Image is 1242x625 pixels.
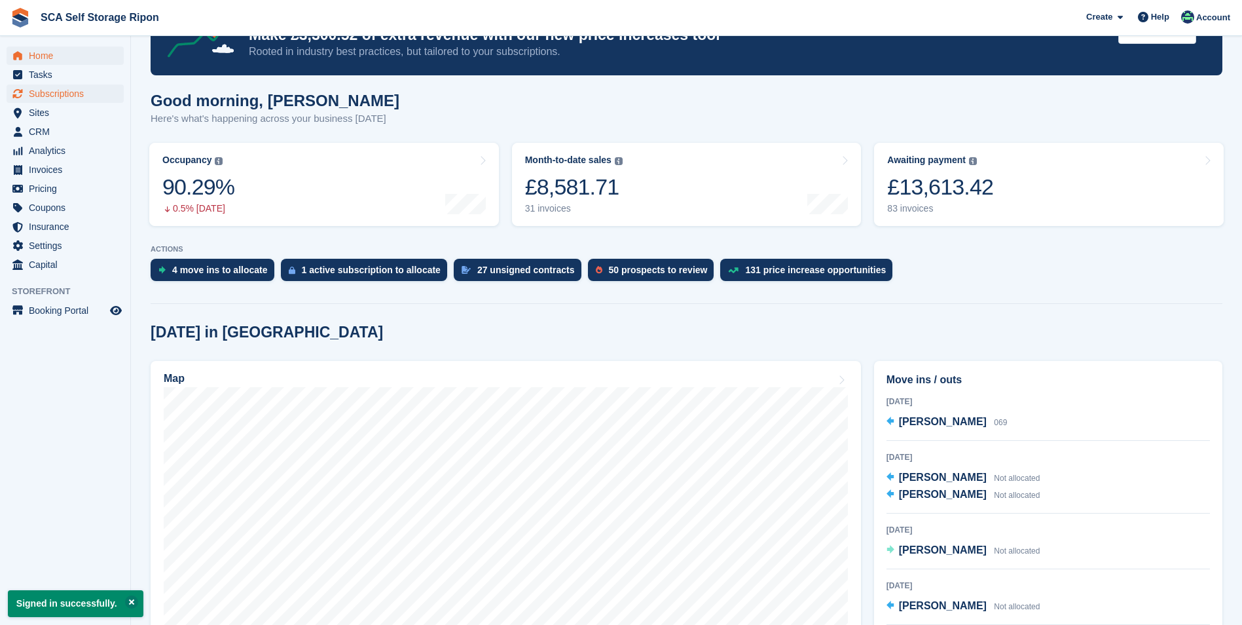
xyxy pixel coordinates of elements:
[29,161,107,179] span: Invoices
[149,143,499,226] a: Occupancy 90.29% 0.5% [DATE]
[7,301,124,320] a: menu
[215,157,223,165] img: icon-info-grey-7440780725fd019a000dd9b08b2336e03edf1995a4989e88bcd33f0948082b44.svg
[151,324,383,341] h2: [DATE] in [GEOGRAPHIC_DATA]
[728,267,739,273] img: price_increase_opportunities-93ffe204e8149a01c8c9dc8f82e8f89637d9d84a8eef4429ea346261dce0b2c0.svg
[7,199,124,217] a: menu
[29,199,107,217] span: Coupons
[994,491,1040,500] span: Not allocated
[29,47,107,65] span: Home
[596,266,602,274] img: prospect-51fa495bee0391a8d652442698ab0144808aea92771e9ea1ae160a38d050c398.svg
[7,66,124,84] a: menu
[8,590,143,617] p: Signed in successfully.
[281,259,454,288] a: 1 active subscription to allocate
[29,256,107,274] span: Capital
[886,580,1210,592] div: [DATE]
[886,542,1040,559] a: [PERSON_NAME] Not allocated
[886,414,1008,431] a: [PERSON_NAME] 069
[29,85,107,103] span: Subscriptions
[10,8,30,28] img: stora-icon-8386f47178a22dfd0bd8f6a31ec36ba5ce8667c1dd55bd0f319d3a0aa187defe.svg
[994,474,1040,483] span: Not allocated
[162,203,234,214] div: 0.5% [DATE]
[899,416,987,427] span: [PERSON_NAME]
[462,266,471,274] img: contract_signature_icon-13c848040528278c33f63329250d36e43548de30e8caae1d1a13099fd9432cc5.svg
[29,123,107,141] span: CRM
[886,598,1040,615] a: [PERSON_NAME] Not allocated
[7,180,124,198] a: menu
[7,256,124,274] a: menu
[151,111,399,126] p: Here's what's happening across your business [DATE]
[7,218,124,236] a: menu
[1181,10,1194,24] img: Thomas Webb
[164,373,185,385] h2: Map
[1086,10,1112,24] span: Create
[162,174,234,200] div: 90.29%
[887,203,993,214] div: 83 invoices
[745,265,886,275] div: 131 price increase opportunities
[7,142,124,160] a: menu
[615,157,623,165] img: icon-info-grey-7440780725fd019a000dd9b08b2336e03edf1995a4989e88bcd33f0948082b44.svg
[151,259,281,288] a: 4 move ins to allocate
[994,602,1040,611] span: Not allocated
[969,157,977,165] img: icon-info-grey-7440780725fd019a000dd9b08b2336e03edf1995a4989e88bcd33f0948082b44.svg
[289,266,295,275] img: active_subscription_to_allocate_icon-d502201f5373d7db506a760aba3b589e785aa758c864c3986d89f69b8ff3...
[108,303,124,318] a: Preview store
[886,396,1210,407] div: [DATE]
[249,45,1108,59] p: Rooted in industry best practices, but tailored to your subscriptions.
[899,544,987,556] span: [PERSON_NAME]
[886,524,1210,536] div: [DATE]
[899,489,987,500] span: [PERSON_NAME]
[162,155,211,166] div: Occupancy
[887,155,966,166] div: Awaiting payment
[874,143,1224,226] a: Awaiting payment £13,613.42 83 invoices
[887,174,993,200] div: £13,613.42
[525,155,612,166] div: Month-to-date sales
[151,92,399,109] h1: Good morning, [PERSON_NAME]
[29,104,107,122] span: Sites
[7,237,124,255] a: menu
[7,123,124,141] a: menu
[29,66,107,84] span: Tasks
[35,7,164,28] a: SCA Self Storage Ripon
[12,285,130,298] span: Storefront
[886,372,1210,388] h2: Move ins / outs
[7,85,124,103] a: menu
[151,245,1222,254] p: ACTIONS
[29,237,107,255] span: Settings
[29,218,107,236] span: Insurance
[454,259,588,288] a: 27 unsigned contracts
[302,265,441,275] div: 1 active subscription to allocate
[886,487,1040,504] a: [PERSON_NAME] Not allocated
[720,259,899,288] a: 131 price increase opportunities
[994,418,1007,427] span: 069
[7,161,124,179] a: menu
[899,472,987,483] span: [PERSON_NAME]
[588,259,721,288] a: 50 prospects to review
[886,451,1210,463] div: [DATE]
[1196,11,1230,24] span: Account
[525,203,623,214] div: 31 invoices
[29,301,107,320] span: Booking Portal
[886,470,1040,487] a: [PERSON_NAME] Not allocated
[7,47,124,65] a: menu
[512,143,862,226] a: Month-to-date sales £8,581.71 31 invoices
[1151,10,1169,24] span: Help
[899,600,987,611] span: [PERSON_NAME]
[477,265,575,275] div: 27 unsigned contracts
[172,265,268,275] div: 4 move ins to allocate
[525,174,623,200] div: £8,581.71
[7,104,124,122] a: menu
[29,180,107,198] span: Pricing
[609,265,708,275] div: 50 prospects to review
[158,266,166,274] img: move_ins_to_allocate_icon-fdf77a2bb77ea45bf5b3d319d69a93e2d87916cf1d5bf7949dd705db3b84f3ca.svg
[29,142,107,160] span: Analytics
[994,546,1040,556] span: Not allocated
